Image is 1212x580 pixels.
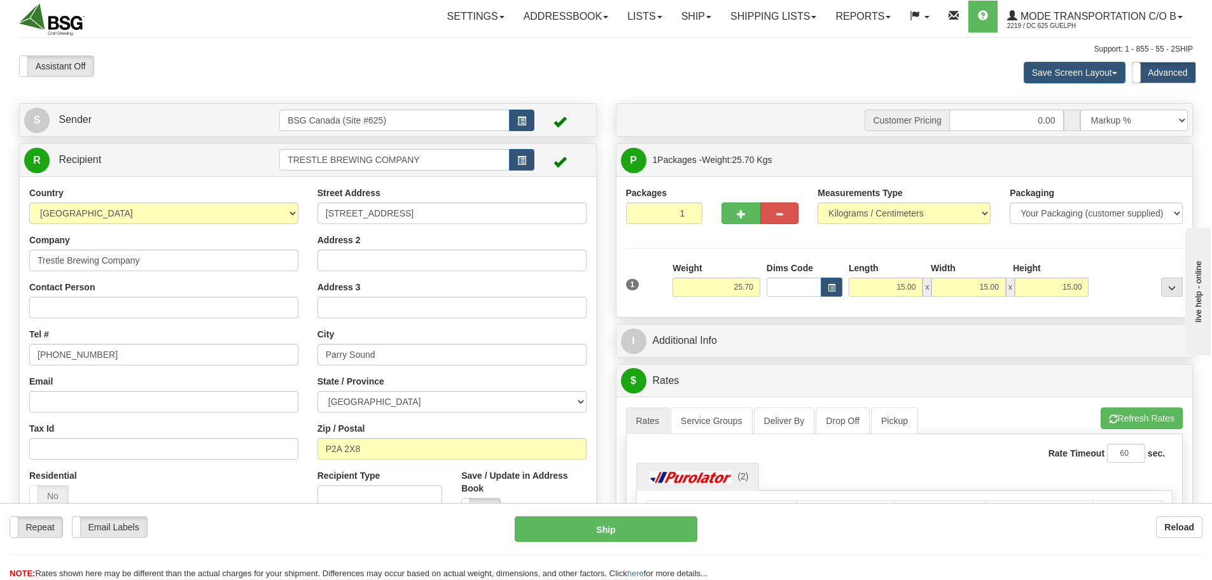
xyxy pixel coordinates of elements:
span: 25.70 [732,155,755,165]
img: Purolator [646,471,735,484]
th: Delivery [986,500,1093,525]
a: Drop Off [816,407,870,434]
a: Lists [618,1,671,32]
span: R [24,148,50,173]
label: Tax Id [29,422,54,435]
span: x [1006,278,1015,297]
a: R Recipient [24,147,251,173]
input: Sender Id [279,110,510,131]
span: $ [621,368,646,393]
span: NOTE: [10,569,35,578]
span: Mode Transportation c/o B [1017,11,1176,22]
a: Addressbook [514,1,618,32]
th: Your $ [895,500,986,525]
span: x [923,278,931,297]
a: here [627,569,644,578]
span: Customer Pricing [865,110,949,131]
span: Kgs [757,155,772,165]
div: ... [1161,278,1183,297]
label: Company [29,234,70,246]
label: Recipient Type [317,469,380,482]
label: Address 3 [317,281,361,294]
span: P [621,148,646,173]
a: P 1Packages -Weight:25.70 Kgs [621,147,1188,173]
label: sec. [1148,447,1165,460]
label: State / Province [317,375,384,388]
label: Weight [672,262,702,274]
button: Reload [1156,516,1202,538]
a: Settings [438,1,514,32]
label: Tel # [29,328,49,341]
label: Save / Update in Address Book [461,469,586,495]
label: Assistant Off [20,56,94,76]
a: Reports [826,1,900,32]
a: Pickup [871,407,918,434]
span: 1 [653,155,658,165]
label: Packaging [1010,187,1054,199]
th: Service [646,500,797,525]
label: Email Labels [73,517,147,537]
th: List $ [797,500,896,525]
label: No [30,486,68,506]
a: Service Groups [671,407,752,434]
button: Save Screen Layout [1024,62,1125,83]
a: S Sender [24,107,279,133]
label: Width [931,262,956,274]
label: Address 2 [317,234,361,246]
a: IAdditional Info [621,328,1188,354]
label: Rate Timeout [1048,447,1104,460]
a: Mode Transportation c/o B 2219 / DC 625 Guelph [998,1,1192,32]
label: Contact Person [29,281,95,294]
span: Recipient [59,154,101,165]
label: City [317,328,334,341]
label: Email [29,375,53,388]
span: (2) [737,471,748,481]
label: Measurements Type [818,187,903,199]
a: $Rates [621,368,1188,394]
label: Height [1013,262,1041,274]
label: Dims Code [767,262,813,274]
label: Length [849,262,879,274]
label: Repeat [10,517,62,537]
b: Reload [1164,522,1194,532]
a: Rates [626,407,670,434]
label: Advanced [1132,62,1195,83]
label: No [462,499,500,519]
label: Country [29,187,64,199]
a: Ship [672,1,721,32]
span: 2219 / DC 625 Guelph [1007,20,1103,32]
span: S [24,108,50,133]
span: Weight: [702,155,772,165]
span: 1 [626,279,639,290]
label: Zip / Postal [317,422,365,435]
a: Deliver By [754,407,815,434]
button: Ship [515,516,697,542]
span: I [621,329,646,354]
iframe: chat widget [1183,225,1211,355]
label: Street Address [317,187,380,199]
span: Packages - [653,147,772,173]
button: Refresh Rates [1101,407,1183,429]
span: Sender [59,114,92,125]
img: logo2219.jpg [19,3,85,36]
label: Residential [29,469,77,482]
div: Support: 1 - 855 - 55 - 2SHIP [19,44,1193,55]
label: Packages [626,187,667,199]
a: Shipping lists [721,1,826,32]
input: Enter a location [317,202,587,224]
div: live help - online [10,11,118,20]
input: Recipient Id [279,149,510,171]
